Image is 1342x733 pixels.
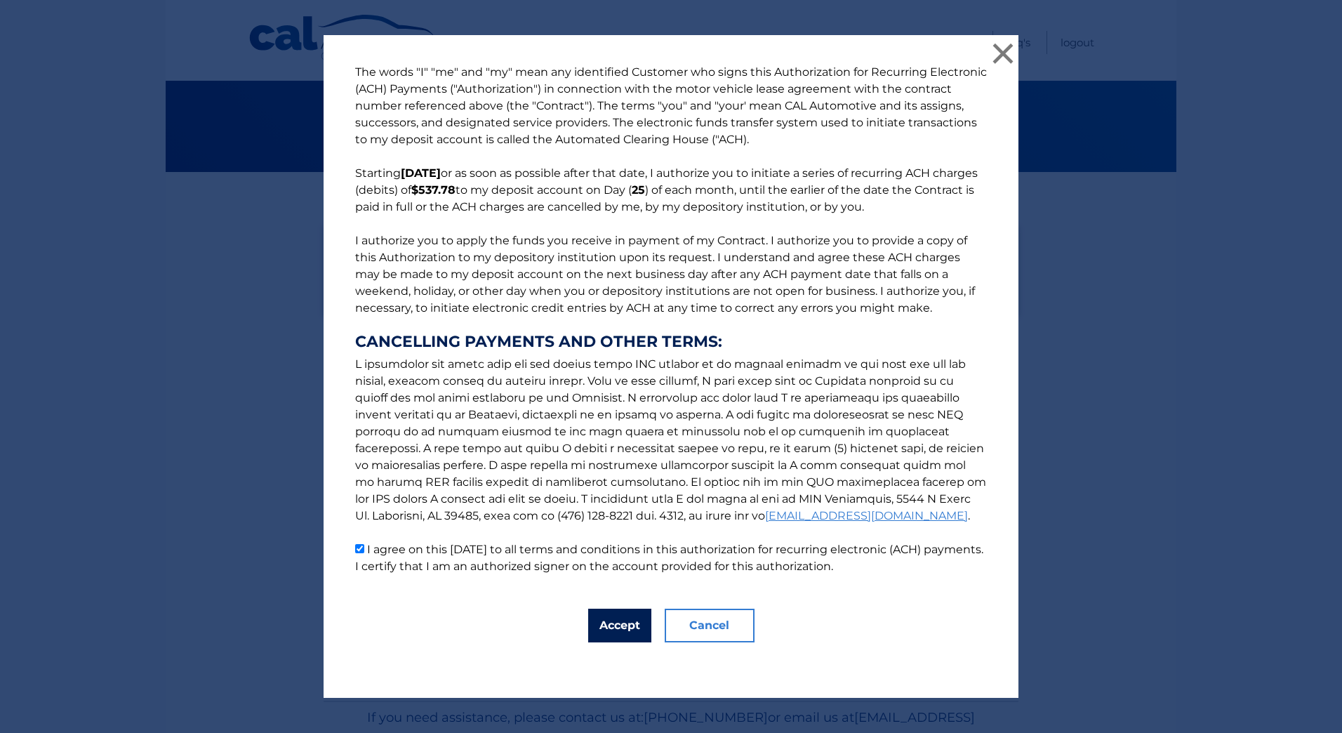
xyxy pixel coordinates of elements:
[588,609,651,642] button: Accept
[411,183,456,197] b: $537.78
[355,543,983,573] label: I agree on this [DATE] to all terms and conditions in this authorization for recurring electronic...
[355,334,987,350] strong: CANCELLING PAYMENTS AND OTHER TERMS:
[665,609,755,642] button: Cancel
[341,64,1001,575] p: The words "I" "me" and "my" mean any identified Customer who signs this Authorization for Recurri...
[765,509,968,522] a: [EMAIL_ADDRESS][DOMAIN_NAME]
[989,39,1017,67] button: ×
[401,166,441,180] b: [DATE]
[632,183,645,197] b: 25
